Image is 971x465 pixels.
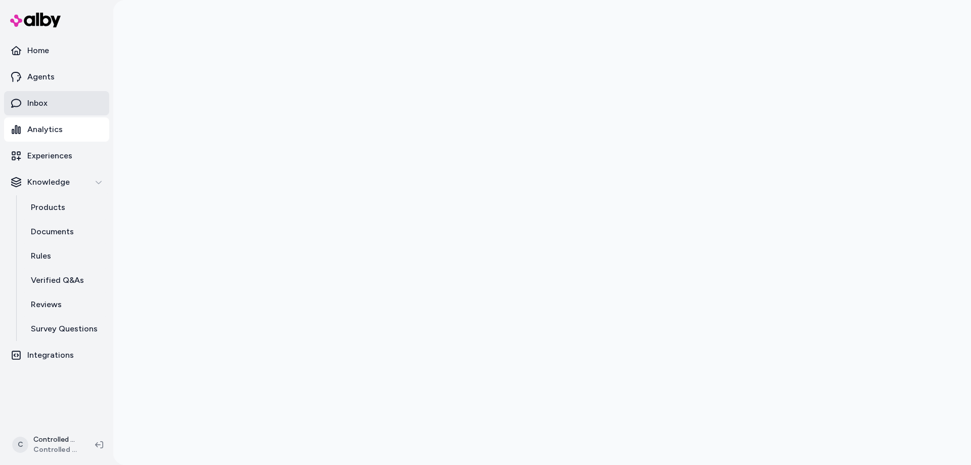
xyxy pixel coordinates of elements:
[21,244,109,268] a: Rules
[4,91,109,115] a: Inbox
[4,38,109,63] a: Home
[4,117,109,142] a: Analytics
[27,45,49,57] p: Home
[27,150,72,162] p: Experiences
[33,435,79,445] p: Controlled Chaos Shopify
[27,349,74,361] p: Integrations
[21,220,109,244] a: Documents
[31,201,65,214] p: Products
[31,299,62,311] p: Reviews
[4,170,109,194] button: Knowledge
[21,195,109,220] a: Products
[4,144,109,168] a: Experiences
[10,13,61,27] img: alby Logo
[31,274,84,286] p: Verified Q&As
[27,71,55,83] p: Agents
[4,343,109,367] a: Integrations
[31,323,98,335] p: Survey Questions
[4,65,109,89] a: Agents
[33,445,79,455] span: Controlled Chaos
[27,97,48,109] p: Inbox
[21,317,109,341] a: Survey Questions
[21,292,109,317] a: Reviews
[27,123,63,136] p: Analytics
[21,268,109,292] a: Verified Q&As
[6,429,87,461] button: CControlled Chaos ShopifyControlled Chaos
[12,437,28,453] span: C
[31,226,74,238] p: Documents
[27,176,70,188] p: Knowledge
[31,250,51,262] p: Rules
